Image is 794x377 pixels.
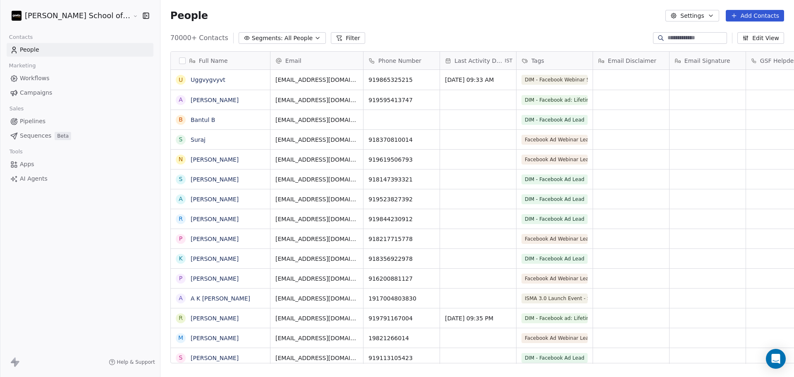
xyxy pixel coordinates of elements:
button: Filter [331,32,365,44]
span: Marketing [5,60,39,72]
span: [EMAIL_ADDRESS][DOMAIN_NAME] [275,136,358,144]
span: 919595413747 [368,96,435,104]
div: R [179,314,183,322]
button: Add Contacts [726,10,784,21]
span: Pipelines [20,117,45,126]
span: [EMAIL_ADDRESS][DOMAIN_NAME] [275,334,358,342]
a: Bantul B [191,117,215,123]
span: [EMAIL_ADDRESS][DOMAIN_NAME] [275,76,358,84]
span: [EMAIL_ADDRESS][DOMAIN_NAME] [275,274,358,283]
span: Email Signature [684,57,730,65]
span: DIM - Facebook ad: Lifetime Recording [521,313,588,323]
span: Tags [531,57,544,65]
span: 918370810014 [368,136,435,144]
a: [PERSON_NAME] [191,355,239,361]
div: m [178,334,183,342]
span: Last Activity Date [454,57,503,65]
button: [PERSON_NAME] School of Finance LLP [10,9,127,23]
div: Full Name [171,52,270,69]
div: S [179,135,182,144]
span: DIM - Facebook Webinar Signup Time [521,75,588,85]
span: Help & Support [117,359,155,365]
div: P [179,234,182,243]
span: DIM - Facebook Ad Lead [521,214,588,224]
span: Phone Number [378,57,421,65]
span: [EMAIL_ADDRESS][DOMAIN_NAME] [275,195,358,203]
span: DIM - Facebook Ad Lead [521,254,588,264]
a: Help & Support [109,359,155,365]
span: [EMAIL_ADDRESS][DOMAIN_NAME] [275,314,358,322]
span: DIM - Facebook Ad Lead [521,174,588,184]
a: Uggvygvyvt [191,76,225,83]
a: [PERSON_NAME] [191,255,239,262]
span: 919865325215 [368,76,435,84]
span: Facebook Ad Webinar Lead [521,155,588,165]
span: People [170,10,208,22]
span: Tools [6,146,26,158]
span: [DATE] 09:33 AM [445,76,511,84]
span: Facebook Ad Webinar Lead [521,274,588,284]
span: Sales [6,103,27,115]
span: [EMAIL_ADDRESS][DOMAIN_NAME] [275,294,358,303]
span: 919113105423 [368,354,435,362]
span: [EMAIL_ADDRESS][DOMAIN_NAME] [275,255,358,263]
a: People [7,43,153,57]
div: N [179,155,183,164]
div: K [179,254,182,263]
span: Email [285,57,301,65]
div: Tags [517,52,593,69]
span: ISMA 3.0 Launch Event - Signup [521,293,588,303]
a: Apps [7,157,153,171]
span: [EMAIL_ADDRESS][DOMAIN_NAME] [275,155,358,164]
span: 1917004803830 [368,294,435,303]
span: 919523827392 [368,195,435,203]
a: SequencesBeta [7,129,153,143]
span: Beta [55,132,71,140]
span: [PERSON_NAME] School of Finance LLP [25,10,131,21]
span: Segments: [252,34,283,43]
span: AI Agents [20,174,48,183]
span: 918147393321 [368,175,435,184]
a: AI Agents [7,172,153,186]
img: Zeeshan%20Neck%20Print%20Dark.png [12,11,22,21]
span: DIM - Facebook Ad Lead [521,353,588,363]
div: Phone Number [364,52,440,69]
a: [PERSON_NAME] [191,275,239,282]
span: [EMAIL_ADDRESS][DOMAIN_NAME] [275,235,358,243]
span: [EMAIL_ADDRESS][DOMAIN_NAME] [275,215,358,223]
span: Contacts [5,31,36,43]
div: S [179,175,182,184]
span: 918217715778 [368,235,435,243]
span: 19821266014 [368,334,435,342]
span: Facebook Ad Webinar Lead [521,135,588,145]
span: Apps [20,160,34,169]
div: A [179,95,183,104]
a: Pipelines [7,115,153,128]
div: U [179,76,183,84]
a: Suraj [191,136,206,143]
div: Open Intercom Messenger [766,349,786,369]
span: DIM - Facebook ad: Lifetime Recording [521,95,588,105]
span: Facebook Ad Webinar Lead [521,234,588,244]
a: [PERSON_NAME] [191,216,239,222]
a: [PERSON_NAME] [191,335,239,341]
span: Email Disclaimer [608,57,656,65]
div: P [179,274,182,283]
a: [PERSON_NAME] [191,176,239,183]
span: IST [505,57,513,64]
div: S [179,353,182,362]
div: B [179,115,183,124]
div: R [179,215,183,223]
span: [EMAIL_ADDRESS][DOMAIN_NAME] [275,175,358,184]
span: Sequences [20,131,51,140]
a: [PERSON_NAME] [191,236,239,242]
span: 919791167004 [368,314,435,322]
div: Email Disclaimer [593,52,669,69]
a: [PERSON_NAME] [191,156,239,163]
span: 919844230912 [368,215,435,223]
span: DIM - Facebook Ad Lead [521,194,588,204]
button: Edit View [737,32,784,44]
span: 70000+ Contacts [170,33,228,43]
span: Workflows [20,74,50,83]
a: Campaigns [7,86,153,100]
